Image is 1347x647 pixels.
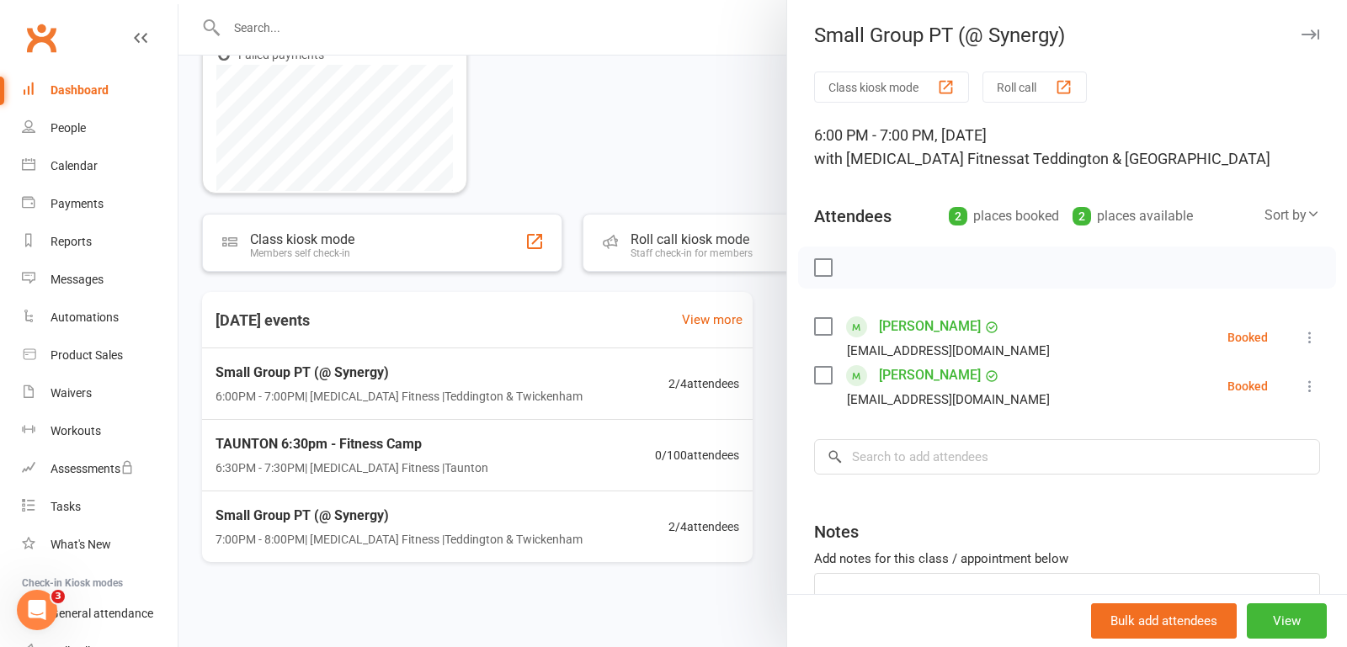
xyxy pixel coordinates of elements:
div: Messages [51,273,104,286]
input: Search to add attendees [814,439,1320,475]
div: Notes [814,520,859,544]
div: [EMAIL_ADDRESS][DOMAIN_NAME] [847,340,1050,362]
iframe: Intercom live chat [17,590,57,630]
a: [PERSON_NAME] [879,362,981,389]
button: Roll call [982,72,1087,103]
div: Booked [1227,331,1268,343]
button: Bulk add attendees [1091,603,1237,639]
a: Messages [22,261,178,299]
div: Product Sales [51,348,123,362]
a: Calendar [22,147,178,185]
a: Product Sales [22,337,178,374]
div: Reports [51,235,92,248]
a: Reports [22,223,178,261]
a: Assessments [22,450,178,488]
a: Workouts [22,412,178,450]
div: Dashboard [51,83,109,97]
div: Attendees [814,204,892,228]
a: [PERSON_NAME] [879,313,981,340]
a: Tasks [22,488,178,526]
div: Payments [51,197,104,210]
div: 2 [949,207,967,225]
div: Workouts [51,424,101,438]
div: Calendar [51,159,98,172]
div: General attendance [51,607,153,620]
a: What's New [22,526,178,564]
a: Payments [22,185,178,223]
div: Booked [1227,380,1268,392]
a: People [22,109,178,147]
a: Waivers [22,374,178,412]
div: 2 [1073,207,1091,225]
div: [EMAIL_ADDRESS][DOMAIN_NAME] [847,389,1050,411]
div: places available [1073,204,1193,228]
a: Automations [22,299,178,337]
a: General attendance kiosk mode [22,595,178,633]
button: View [1247,603,1327,639]
div: Sort by [1264,204,1320,226]
div: Waivers [51,386,92,400]
div: places booked [949,204,1059,228]
span: 3 [51,590,65,603]
div: Automations [51,310,119,324]
span: with [MEDICAL_DATA] Fitness [814,150,1016,167]
div: Tasks [51,500,81,513]
div: Add notes for this class / appointment below [814,549,1320,569]
div: What's New [51,538,111,551]
button: Class kiosk mode [814,72,969,103]
a: Dashboard [22,72,178,109]
a: Clubworx [20,17,62,59]
span: at Teddington & [GEOGRAPHIC_DATA] [1016,150,1270,167]
div: 6:00 PM - 7:00 PM, [DATE] [814,124,1320,171]
div: People [51,121,86,135]
div: Assessments [51,462,134,475]
div: Small Group PT (@ Synergy) [787,24,1347,47]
